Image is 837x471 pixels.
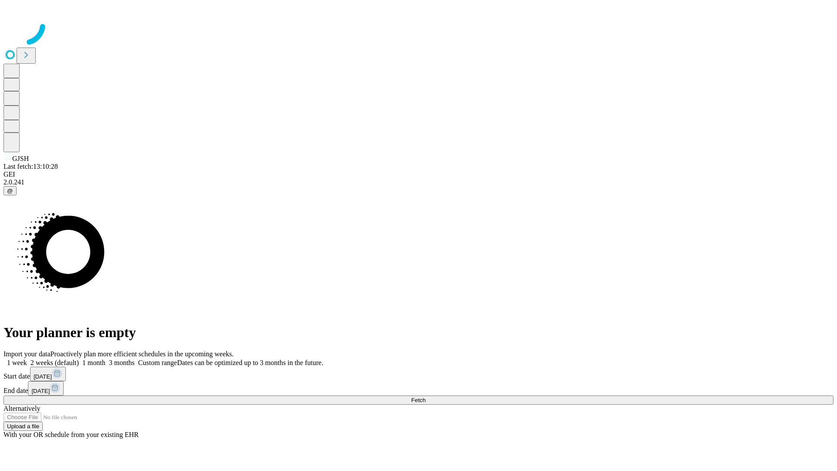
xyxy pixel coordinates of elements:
[3,381,834,396] div: End date
[3,186,17,195] button: @
[3,163,58,170] span: Last fetch: 13:10:28
[411,397,425,403] span: Fetch
[31,388,50,394] span: [DATE]
[28,381,64,396] button: [DATE]
[3,350,51,358] span: Import your data
[109,359,135,366] span: 3 months
[177,359,323,366] span: Dates can be optimized up to 3 months in the future.
[3,422,43,431] button: Upload a file
[30,367,66,381] button: [DATE]
[34,373,52,380] span: [DATE]
[3,171,834,178] div: GEI
[7,359,27,366] span: 1 week
[3,431,139,438] span: With your OR schedule from your existing EHR
[7,188,13,194] span: @
[3,324,834,341] h1: Your planner is empty
[82,359,105,366] span: 1 month
[3,178,834,186] div: 2.0.241
[3,367,834,381] div: Start date
[51,350,234,358] span: Proactively plan more efficient schedules in the upcoming weeks.
[31,359,79,366] span: 2 weeks (default)
[138,359,177,366] span: Custom range
[3,396,834,405] button: Fetch
[12,155,29,162] span: GJSH
[3,405,40,412] span: Alternatively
